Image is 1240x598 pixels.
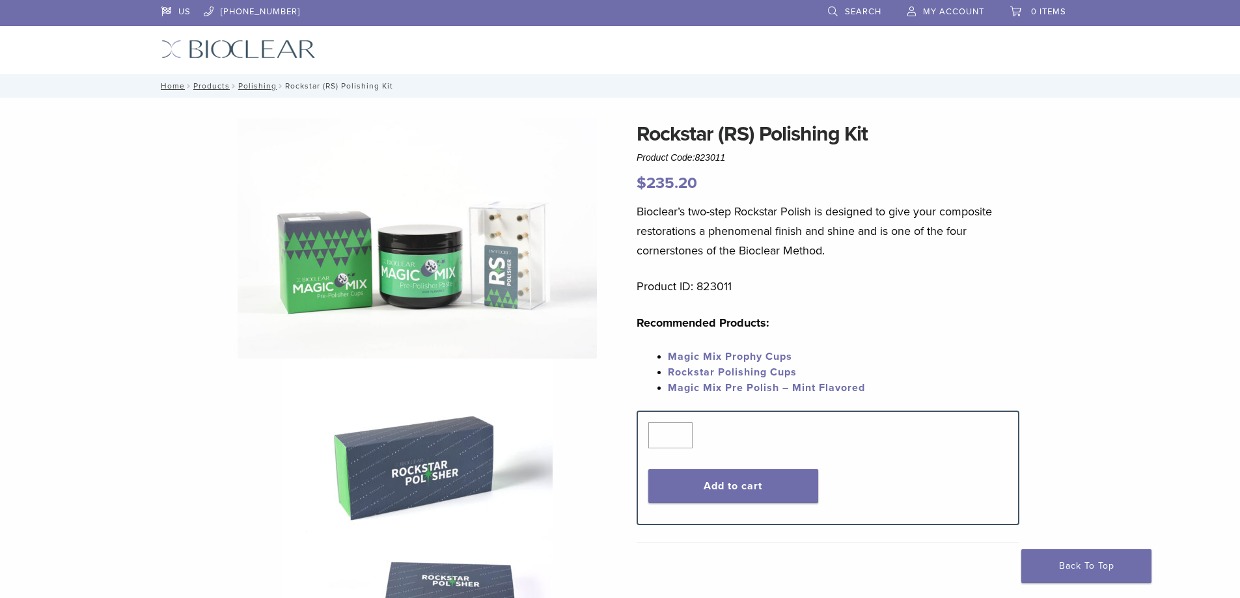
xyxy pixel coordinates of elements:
span: / [277,83,285,89]
a: Magic Mix Pre Polish – Mint Flavored [668,381,865,394]
strong: Recommended Products: [637,316,769,330]
p: Bioclear’s two-step Rockstar Polish is designed to give your composite restorations a phenomenal ... [637,202,1019,260]
a: Home [157,81,185,90]
a: Rockstar Polishing Cups [668,366,797,379]
img: DSC_6582 copy [238,118,597,359]
a: Polishing [238,81,277,90]
span: My Account [923,7,984,17]
span: 0 items [1031,7,1066,17]
img: Rockstar (RS) Polishing Kit - Image 2 [282,359,553,539]
span: / [230,83,238,89]
span: Product Code: [637,152,725,163]
a: Back To Top [1021,549,1151,583]
a: Magic Mix Prophy Cups [668,350,792,363]
nav: Rockstar (RS) Polishing Kit [152,74,1089,98]
span: 823011 [695,152,726,163]
img: Bioclear [161,40,316,59]
span: / [185,83,193,89]
p: Product ID: 823011 [637,277,1019,296]
bdi: 235.20 [637,174,697,193]
span: $ [637,174,646,193]
a: Products [193,81,230,90]
h1: Rockstar (RS) Polishing Kit [637,118,1019,150]
button: Add to cart [648,469,818,503]
span: Search [845,7,881,17]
